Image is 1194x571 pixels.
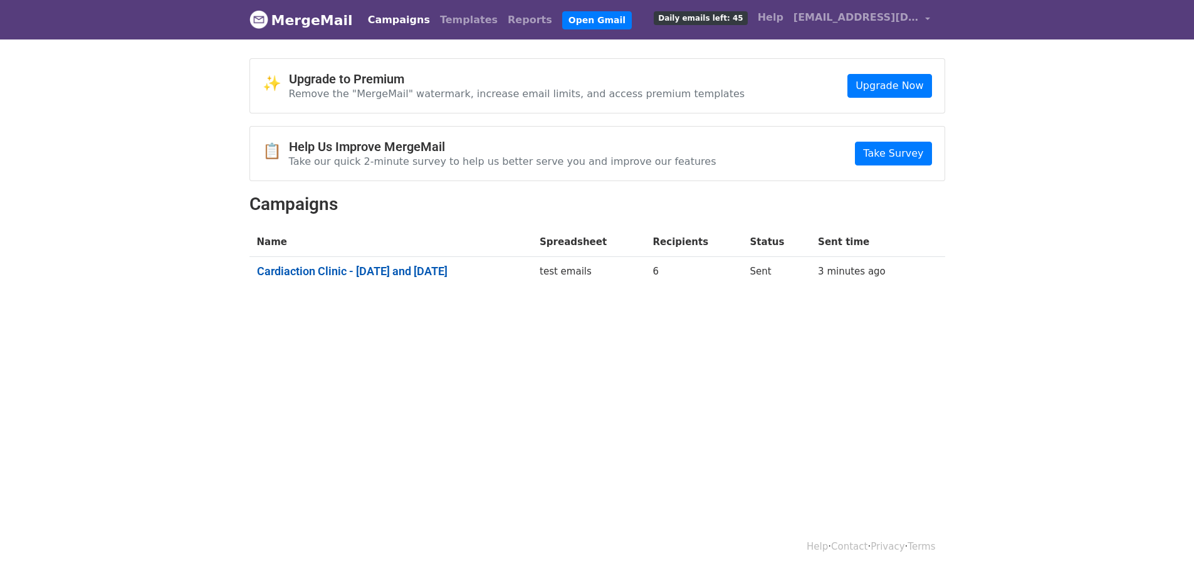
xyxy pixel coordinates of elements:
a: Help [753,5,788,30]
th: Name [249,228,533,257]
td: Sent [743,257,811,291]
span: Daily emails left: 45 [654,11,747,25]
a: Help [807,541,828,552]
a: [EMAIL_ADDRESS][DOMAIN_NAME] [788,5,935,34]
a: Campaigns [363,8,435,33]
a: Open Gmail [562,11,632,29]
span: 📋 [263,142,289,160]
p: Remove the "MergeMail" watermark, increase email limits, and access premium templates [289,87,745,100]
td: test emails [532,257,645,291]
th: Spreadsheet [532,228,645,257]
td: 6 [646,257,743,291]
a: MergeMail [249,7,353,33]
iframe: Chat Widget [1131,511,1194,571]
h4: Help Us Improve MergeMail [289,139,716,154]
a: Contact [831,541,867,552]
th: Status [743,228,811,257]
a: Cardiaction Clinic - [DATE] and [DATE] [257,265,525,278]
span: ✨ [263,75,289,93]
a: Terms [908,541,935,552]
a: Take Survey [855,142,931,165]
img: MergeMail logo [249,10,268,29]
h4: Upgrade to Premium [289,71,745,86]
h2: Campaigns [249,194,945,215]
a: Upgrade Now [847,74,931,98]
p: Take our quick 2-minute survey to help us better serve you and improve our features [289,155,716,168]
th: Sent time [810,228,924,257]
a: Privacy [871,541,904,552]
a: Templates [435,8,503,33]
a: Daily emails left: 45 [649,5,752,30]
a: 3 minutes ago [818,266,886,277]
span: [EMAIL_ADDRESS][DOMAIN_NAME] [793,10,919,25]
th: Recipients [646,228,743,257]
a: Reports [503,8,557,33]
